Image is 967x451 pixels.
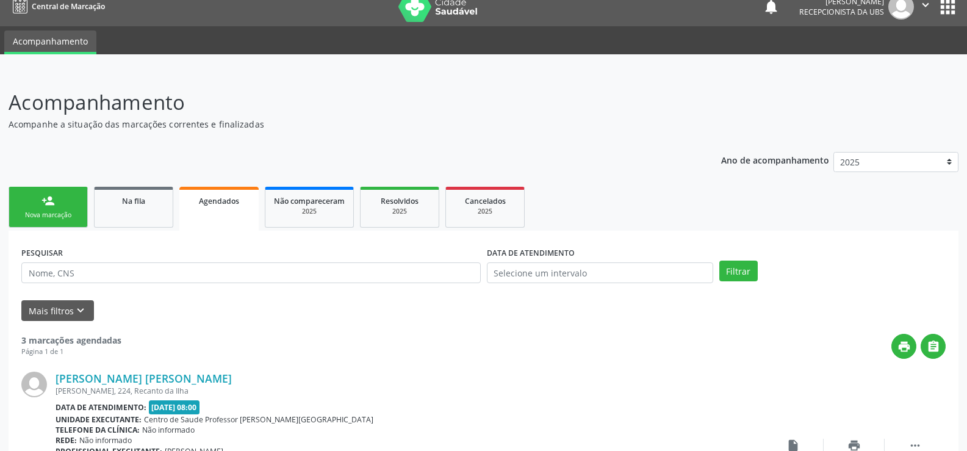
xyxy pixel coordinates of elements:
[144,414,373,425] span: Centro de Saude Professor [PERSON_NAME][GEOGRAPHIC_DATA]
[455,207,516,216] div: 2025
[4,31,96,54] a: Acompanhamento
[927,340,940,353] i: 
[41,194,55,207] div: person_add
[891,334,916,359] button: print
[719,261,758,281] button: Filtrar
[199,196,239,206] span: Agendados
[18,211,79,220] div: Nova marcação
[21,244,63,262] label: PESQUISAR
[9,87,674,118] p: Acompanhamento
[274,196,345,206] span: Não compareceram
[74,304,87,317] i: keyboard_arrow_down
[465,196,506,206] span: Cancelados
[122,196,145,206] span: Na fila
[56,414,142,425] b: Unidade executante:
[921,334,946,359] button: 
[21,334,121,346] strong: 3 marcações agendadas
[369,207,430,216] div: 2025
[56,402,146,413] b: Data de atendimento:
[21,372,47,397] img: img
[9,118,674,131] p: Acompanhe a situação das marcações correntes e finalizadas
[487,262,713,283] input: Selecione um intervalo
[56,425,140,435] b: Telefone da clínica:
[721,152,829,167] p: Ano de acompanhamento
[21,347,121,357] div: Página 1 de 1
[142,425,195,435] span: Não informado
[21,300,94,322] button: Mais filtroskeyboard_arrow_down
[32,1,105,12] span: Central de Marcação
[487,244,575,262] label: DATA DE ATENDIMENTO
[56,435,77,446] b: Rede:
[897,340,911,353] i: print
[274,207,345,216] div: 2025
[79,435,132,446] span: Não informado
[56,386,763,396] div: [PERSON_NAME], 224, Recanto da Ilha
[21,262,481,283] input: Nome, CNS
[149,400,200,414] span: [DATE] 08:00
[381,196,419,206] span: Resolvidos
[799,7,884,17] span: Recepcionista da UBS
[56,372,232,385] a: [PERSON_NAME] [PERSON_NAME]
